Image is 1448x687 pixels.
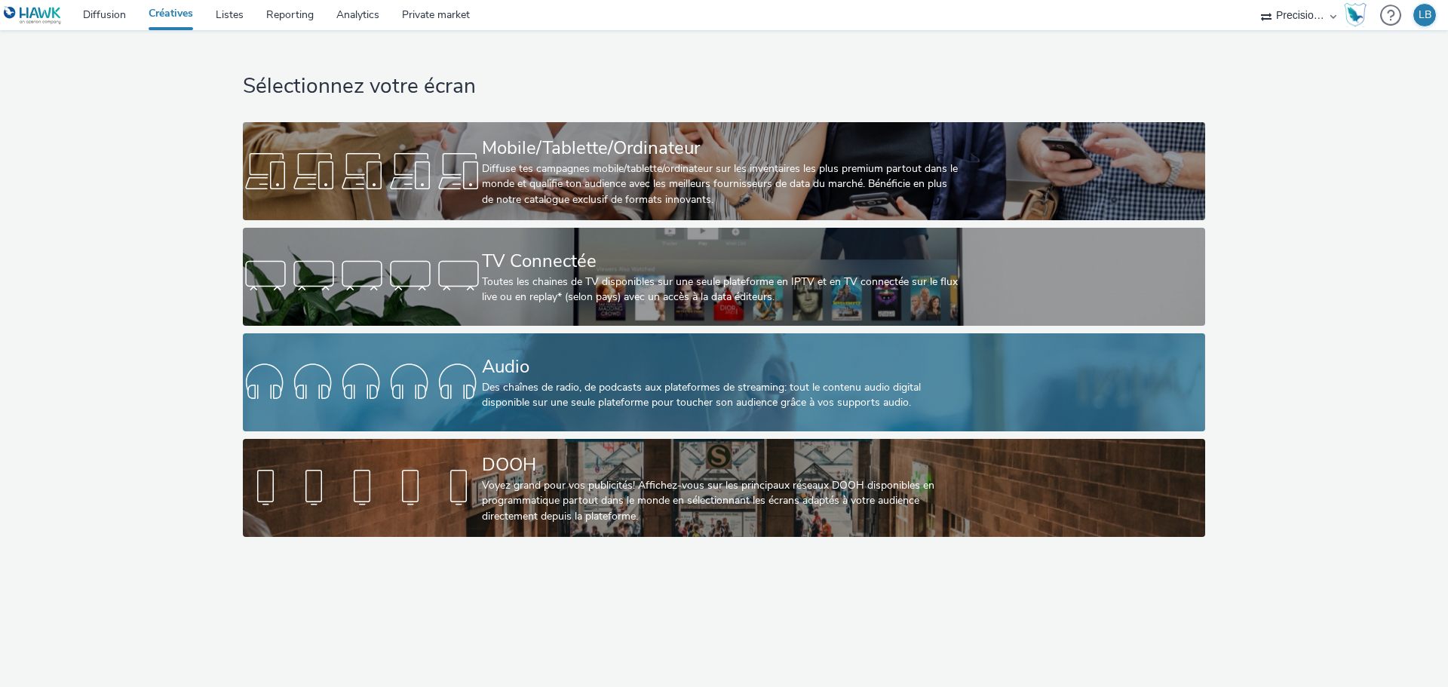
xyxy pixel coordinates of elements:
[1344,3,1367,27] img: Hawk Academy
[243,333,1204,431] a: AudioDes chaînes de radio, de podcasts aux plateformes de streaming: tout le contenu audio digita...
[4,6,62,25] img: undefined Logo
[482,248,960,274] div: TV Connectée
[482,274,960,305] div: Toutes les chaines de TV disponibles sur une seule plateforme en IPTV et en TV connectée sur le f...
[482,354,960,380] div: Audio
[482,478,960,524] div: Voyez grand pour vos publicités! Affichez-vous sur les principaux réseaux DOOH disponibles en pro...
[243,228,1204,326] a: TV ConnectéeToutes les chaines de TV disponibles sur une seule plateforme en IPTV et en TV connec...
[1344,3,1373,27] a: Hawk Academy
[482,380,960,411] div: Des chaînes de radio, de podcasts aux plateformes de streaming: tout le contenu audio digital dis...
[243,72,1204,101] h1: Sélectionnez votre écran
[482,135,960,161] div: Mobile/Tablette/Ordinateur
[482,452,960,478] div: DOOH
[482,161,960,207] div: Diffuse tes campagnes mobile/tablette/ordinateur sur les inventaires les plus premium partout dan...
[1419,4,1431,26] div: LB
[243,439,1204,537] a: DOOHVoyez grand pour vos publicités! Affichez-vous sur les principaux réseaux DOOH disponibles en...
[243,122,1204,220] a: Mobile/Tablette/OrdinateurDiffuse tes campagnes mobile/tablette/ordinateur sur les inventaires le...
